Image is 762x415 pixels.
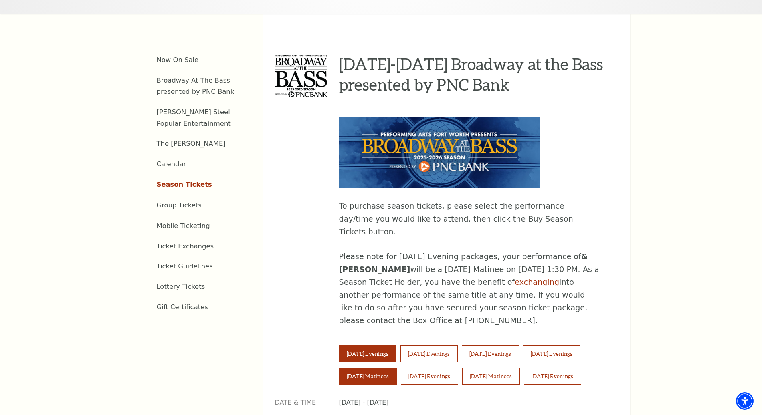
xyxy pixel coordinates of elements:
img: To purchase season tickets, please select the performance day/time you would like to attend, then... [339,117,540,188]
a: The [PERSON_NAME] [157,140,226,147]
button: [DATE] Evenings [523,345,580,362]
button: [DATE] Evenings [339,345,396,362]
a: Gift Certificates [157,303,208,311]
a: Group Tickets [157,201,202,209]
a: Mobile Ticketing [157,222,210,230]
div: Accessibility Menu [736,392,754,410]
a: Lottery Tickets [157,283,205,290]
button: [DATE] Evenings [462,345,519,362]
a: exchanging [515,278,559,286]
h3: [DATE]-[DATE] Broadway at the Bass presented by PNC Bank [339,54,606,95]
a: Season Tickets [157,181,212,188]
button: [DATE] Matinees [339,368,397,385]
a: Now On Sale [157,56,199,64]
a: Broadway At The Bass presented by PNC Bank [157,77,234,96]
p: Please note for [DATE] Evening packages, your performance of will be a [DATE] Matinee on [DATE] 1... [339,250,600,327]
p: Date & Time [275,398,327,407]
p: [DATE] - [DATE] [339,398,606,407]
p: To purchase season tickets, please select the performance day/time you would like to attend, then... [339,200,600,238]
a: Calendar [157,160,186,168]
button: [DATE] Matinees [462,368,520,385]
a: [PERSON_NAME] Steel Popular Entertainment [157,108,231,127]
a: Ticket Exchanges [157,242,214,250]
button: [DATE] Evenings [524,368,581,385]
button: [DATE] Evenings [401,368,458,385]
img: 2025-2026 Broadway at the Bass presented by PNC Bank [275,55,327,97]
a: Ticket Guidelines [157,262,213,270]
button: [DATE] Evenings [400,345,458,362]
